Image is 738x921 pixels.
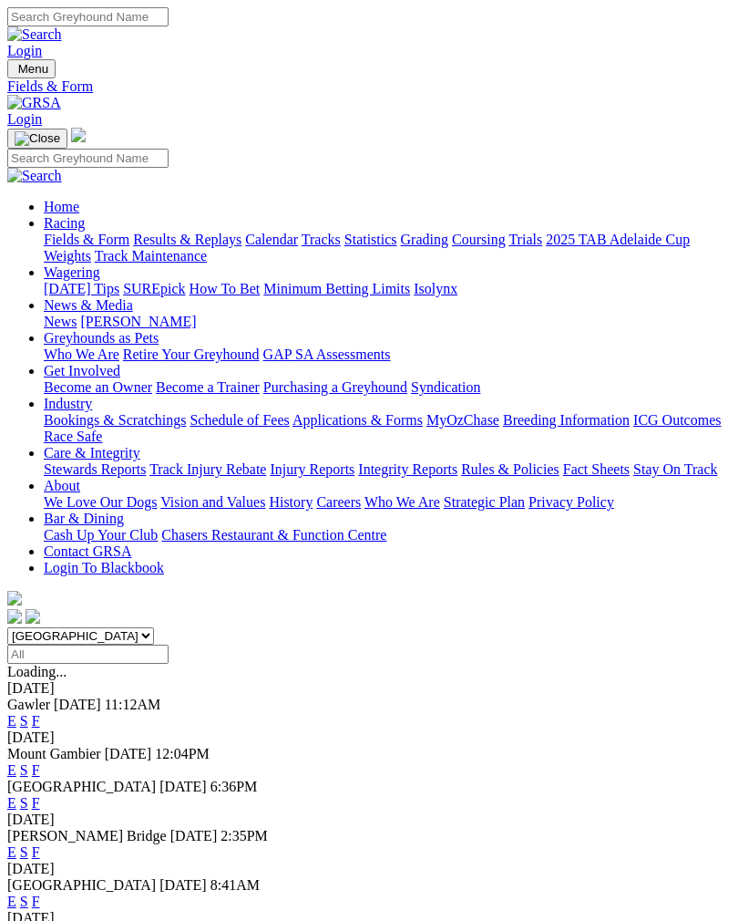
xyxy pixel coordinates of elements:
[44,396,92,411] a: Industry
[159,779,207,794] span: [DATE]
[426,412,499,428] a: MyOzChase
[7,664,67,679] span: Loading...
[44,543,131,559] a: Contact GRSA
[44,379,152,395] a: Become an Owner
[190,281,261,296] a: How To Bet
[364,494,440,510] a: Who We Are
[133,232,241,247] a: Results & Replays
[44,461,146,477] a: Stewards Reports
[44,379,731,396] div: Get Involved
[563,461,630,477] a: Fact Sheets
[44,511,124,526] a: Bar & Dining
[411,379,480,395] a: Syndication
[633,412,721,428] a: ICG Outcomes
[270,461,354,477] a: Injury Reports
[26,609,40,624] img: twitter.svg
[44,478,80,493] a: About
[7,697,50,712] span: Gawler
[44,281,731,297] div: Wagering
[80,314,196,329] a: [PERSON_NAME]
[461,461,559,477] a: Rules & Policies
[15,131,60,146] img: Close
[44,494,157,510] a: We Love Our Dogs
[44,527,158,543] a: Cash Up Your Club
[71,128,86,142] img: logo-grsa-white.png
[20,894,28,909] a: S
[7,795,16,811] a: E
[44,199,79,214] a: Home
[7,591,22,605] img: logo-grsa-white.png
[528,494,614,510] a: Privacy Policy
[44,412,186,428] a: Bookings & Scratchings
[633,461,717,477] a: Stay On Track
[44,330,159,346] a: Greyhounds as Pets
[302,232,341,247] a: Tracks
[546,232,690,247] a: 2025 TAB Adelaide Cup
[44,445,140,460] a: Care & Integrity
[32,713,40,729] a: F
[44,527,731,543] div: Bar & Dining
[155,746,210,761] span: 12:04PM
[44,429,102,444] a: Race Safe
[20,713,28,729] a: S
[7,95,61,111] img: GRSA
[7,828,167,843] span: [PERSON_NAME] Bridge
[7,877,156,893] span: [GEOGRAPHIC_DATA]
[7,7,169,26] input: Search
[44,461,731,478] div: Care & Integrity
[44,232,731,264] div: Racing
[44,494,731,511] div: About
[7,26,62,43] img: Search
[161,527,386,543] a: Chasers Restaurant & Function Centre
[44,363,120,378] a: Get Involved
[20,762,28,778] a: S
[32,844,40,860] a: F
[44,560,164,575] a: Login To Blackbook
[269,494,313,510] a: History
[123,347,260,362] a: Retire Your Greyhound
[210,779,258,794] span: 6:36PM
[7,812,731,828] div: [DATE]
[105,697,161,712] span: 11:12AM
[123,281,185,296] a: SUREpick
[44,248,91,264] a: Weights
[44,232,129,247] a: Fields & Form
[452,232,506,247] a: Coursing
[7,645,169,664] input: Select date
[44,281,119,296] a: [DATE] Tips
[444,494,525,510] a: Strategic Plan
[160,494,265,510] a: Vision and Values
[44,215,85,231] a: Racing
[7,730,731,746] div: [DATE]
[170,828,218,843] span: [DATE]
[7,746,101,761] span: Mount Gambier
[20,795,28,811] a: S
[7,78,731,95] div: Fields & Form
[503,412,630,428] a: Breeding Information
[7,111,42,127] a: Login
[32,762,40,778] a: F
[263,347,391,362] a: GAP SA Assessments
[159,877,207,893] span: [DATE]
[344,232,397,247] a: Statistics
[316,494,361,510] a: Careers
[210,877,260,893] span: 8:41AM
[220,828,268,843] span: 2:35PM
[7,861,731,877] div: [DATE]
[44,314,731,330] div: News & Media
[7,779,156,794] span: [GEOGRAPHIC_DATA]
[44,412,731,445] div: Industry
[32,795,40,811] a: F
[7,43,42,58] a: Login
[54,697,101,712] span: [DATE]
[95,248,207,264] a: Track Maintenance
[358,461,457,477] a: Integrity Reports
[18,62,48,76] span: Menu
[263,281,410,296] a: Minimum Betting Limits
[7,168,62,184] img: Search
[156,379,260,395] a: Become a Trainer
[32,894,40,909] a: F
[292,412,423,428] a: Applications & Forms
[190,412,289,428] a: Schedule of Fees
[7,762,16,778] a: E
